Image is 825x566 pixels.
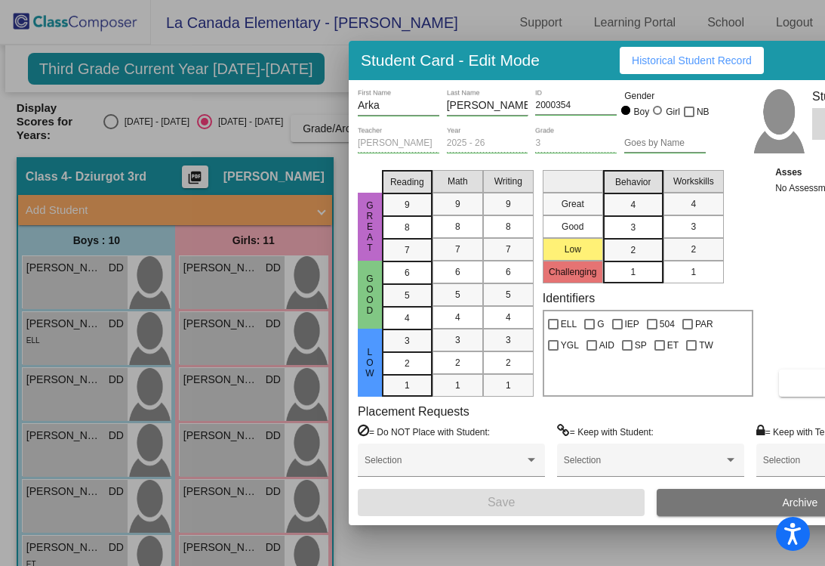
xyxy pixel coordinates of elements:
[599,336,614,354] span: AID
[630,221,636,234] span: 3
[630,198,636,212] span: 4
[506,197,511,211] span: 9
[699,336,713,354] span: TW
[455,311,460,324] span: 4
[363,274,377,316] span: Good
[361,51,540,70] h3: Student Card - Edit Mode
[535,138,617,149] input: grade
[455,197,460,211] span: 9
[506,288,511,302] span: 5
[358,404,469,419] label: Placement Requests
[390,175,424,189] span: Reading
[358,138,439,149] input: teacher
[633,105,650,119] div: Boy
[667,336,679,354] span: ET
[363,200,377,253] span: Great
[620,47,764,74] button: Historical Student Record
[455,265,460,279] span: 6
[691,220,696,234] span: 3
[630,243,636,257] span: 2
[494,175,522,188] span: Writing
[455,356,460,370] span: 2
[455,379,460,392] span: 1
[615,175,651,189] span: Behavior
[405,379,410,392] span: 1
[506,220,511,234] span: 8
[691,265,696,279] span: 1
[506,333,511,347] span: 3
[455,333,460,347] span: 3
[506,356,511,370] span: 2
[635,336,647,354] span: SP
[506,243,511,256] span: 7
[624,138,706,149] input: goes by name
[673,175,714,188] span: Workskills
[691,243,696,256] span: 2
[543,291,595,305] label: Identifiers
[405,357,410,370] span: 2
[506,265,511,279] span: 6
[488,496,515,509] span: Save
[535,101,617,111] input: Enter ID
[771,164,822,181] th: Asses
[448,175,468,188] span: Math
[506,311,511,324] span: 4
[660,315,675,333] span: 504
[358,424,490,439] label: = Do NOT Place with Student:
[561,336,579,354] span: YGL
[405,243,410,257] span: 7
[561,315,577,333] span: ELL
[447,138,528,149] input: year
[358,489,645,516] button: Save
[405,266,410,280] span: 6
[455,220,460,234] span: 8
[455,243,460,256] span: 7
[405,311,410,325] span: 4
[697,103,710,121] span: NB
[597,315,604,333] span: G
[783,496,818,509] span: Archive
[624,89,706,103] mat-label: Gender
[405,221,410,234] span: 8
[625,315,639,333] span: IEP
[405,334,410,348] span: 3
[691,197,696,211] span: 4
[405,289,410,302] span: 5
[630,265,636,279] span: 1
[455,288,460,302] span: 5
[632,54,752,66] span: Historical Student Record
[405,198,410,212] span: 9
[557,424,654,439] label: = Keep with Student:
[695,315,713,333] span: PAR
[506,379,511,392] span: 1
[665,105,680,119] div: Girl
[363,347,377,379] span: Low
